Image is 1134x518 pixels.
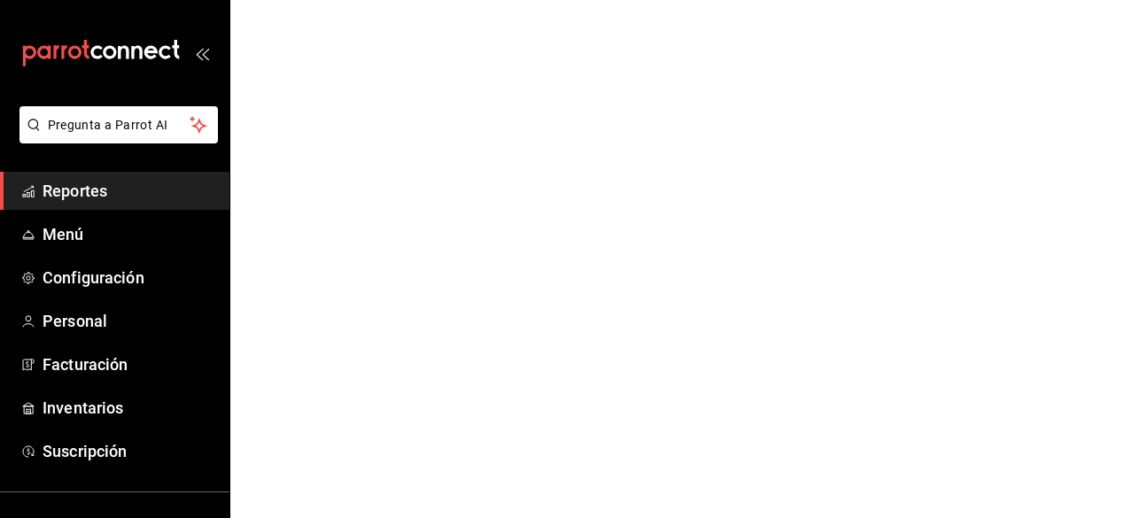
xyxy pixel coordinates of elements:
[12,128,218,147] a: Pregunta a Parrot AI
[48,116,190,135] span: Pregunta a Parrot AI
[43,309,215,333] span: Personal
[43,439,215,463] span: Suscripción
[43,222,215,246] span: Menú
[43,266,215,290] span: Configuración
[19,106,218,143] button: Pregunta a Parrot AI
[195,46,209,60] button: open_drawer_menu
[43,179,215,203] span: Reportes
[43,396,215,420] span: Inventarios
[43,352,215,376] span: Facturación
